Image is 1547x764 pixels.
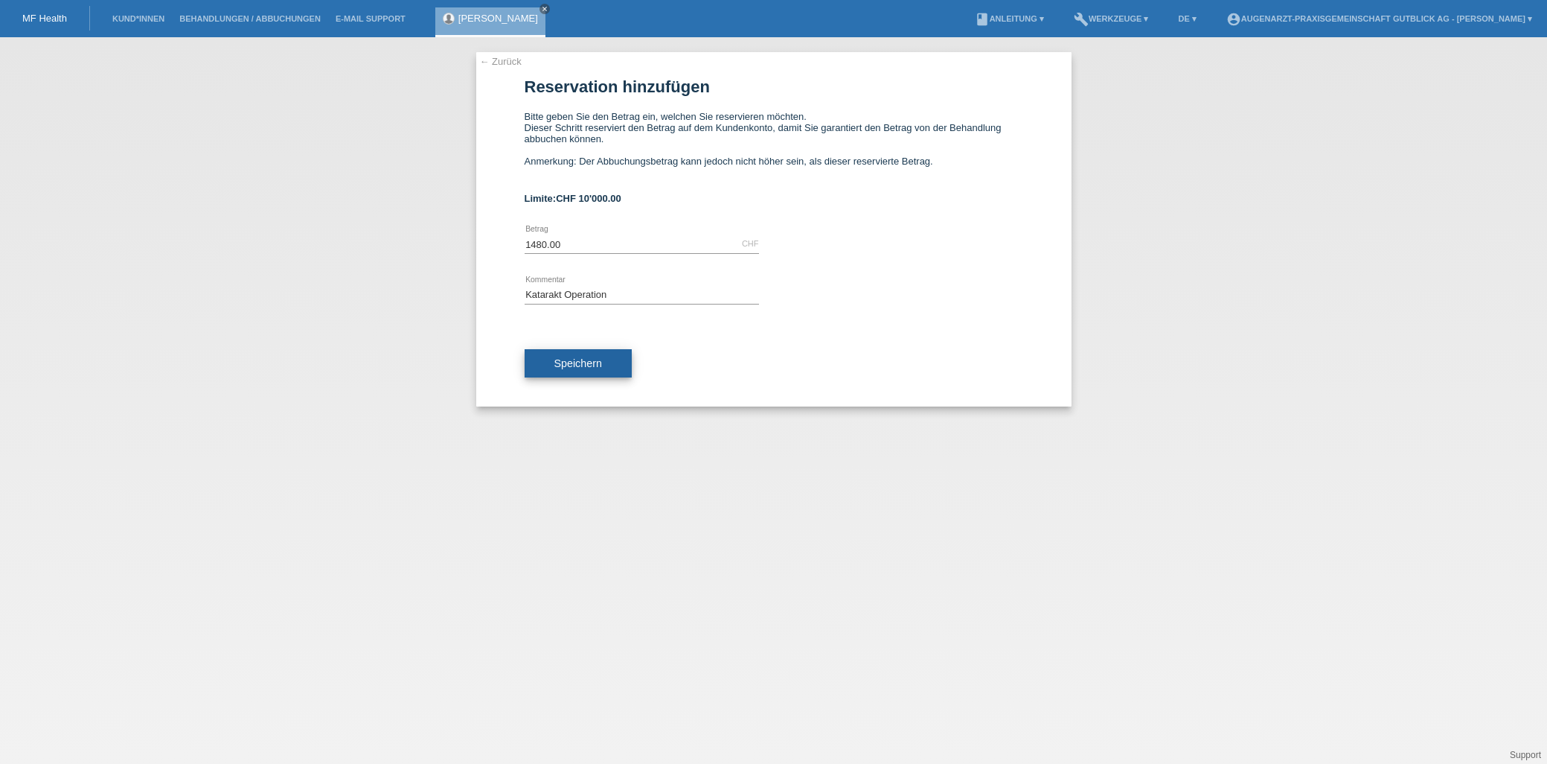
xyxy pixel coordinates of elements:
a: bookAnleitung ▾ [967,14,1051,23]
b: Limite: [525,193,621,204]
a: ← Zurück [480,56,522,67]
a: MF Health [22,13,67,24]
i: account_circle [1226,12,1241,27]
a: DE ▾ [1170,14,1203,23]
i: build [1074,12,1089,27]
i: book [975,12,990,27]
a: [PERSON_NAME] [458,13,538,24]
i: close [541,5,548,13]
h1: Reservation hinzufügen [525,77,1023,96]
a: Support [1510,750,1541,760]
a: close [539,4,550,14]
div: Bitte geben Sie den Betrag ein, welchen Sie reservieren möchten. Dieser Schritt reserviert den Be... [525,111,1023,178]
div: CHF [742,239,759,248]
button: Speichern [525,349,632,378]
a: Behandlungen / Abbuchungen [172,14,328,23]
a: account_circleAugenarzt-Praxisgemeinschaft Gutblick AG - [PERSON_NAME] ▾ [1219,14,1540,23]
a: Kund*innen [105,14,172,23]
a: E-Mail Support [328,14,413,23]
span: Speichern [554,357,602,369]
span: CHF 10'000.00 [556,193,621,204]
a: buildWerkzeuge ▾ [1066,14,1156,23]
